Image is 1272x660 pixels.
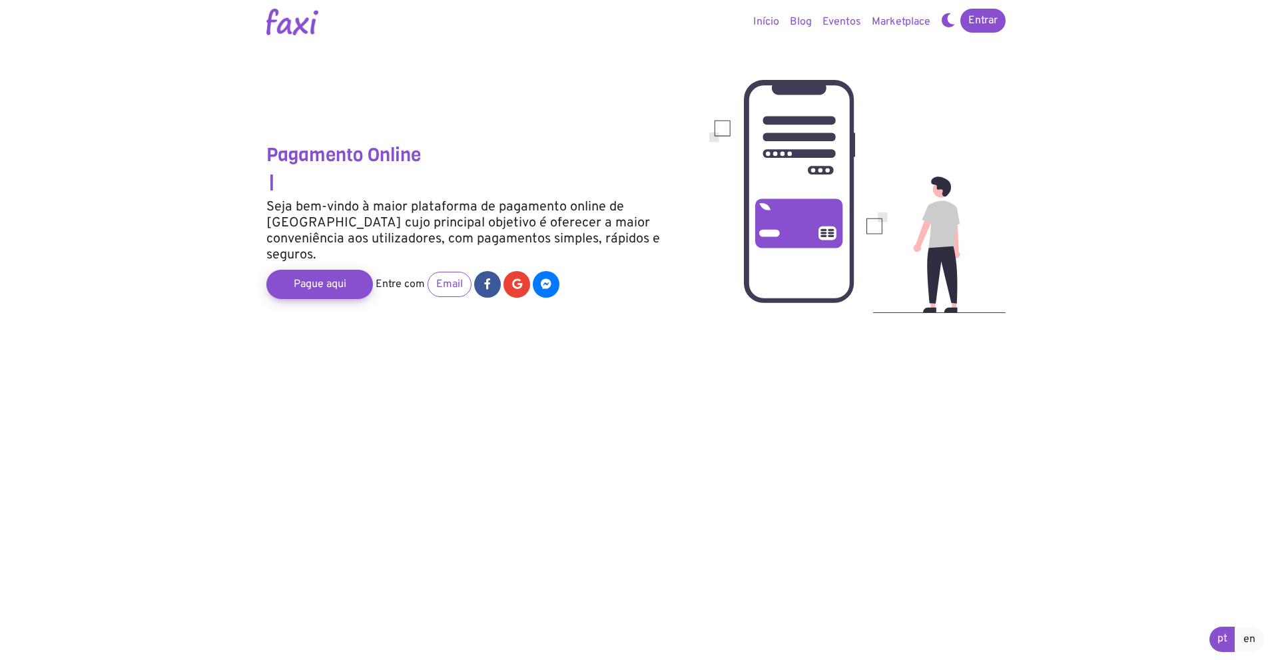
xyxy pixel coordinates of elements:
a: Início [748,9,785,35]
span: Entre com [376,278,425,291]
a: pt [1209,627,1235,652]
a: Pague aqui [266,270,373,299]
a: Entrar [960,9,1006,33]
a: Email [428,272,472,297]
a: Marketplace [866,9,936,35]
img: Logotipo Faxi Online [266,9,318,35]
h3: Pagamento Online [266,144,689,166]
a: Blog [785,9,817,35]
a: en [1235,627,1264,652]
h5: Seja bem-vindo à maior plataforma de pagamento online de [GEOGRAPHIC_DATA] cujo principal objetiv... [266,199,689,263]
a: Eventos [817,9,866,35]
